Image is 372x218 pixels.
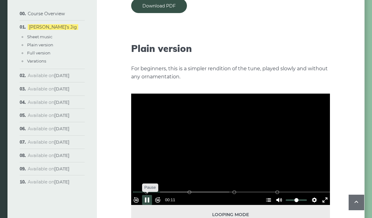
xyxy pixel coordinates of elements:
[27,34,52,39] a: Sheet music
[28,126,69,132] span: Available on
[131,65,330,81] p: For beginners, this is a simpler rendition of the tune, played slowly and without any ornamentation.
[28,153,69,158] span: Available on
[131,43,330,54] h2: Plain version
[54,153,69,158] strong: [DATE]
[28,24,78,30] a: [PERSON_NAME]’s Jig
[27,58,46,63] a: Varations
[54,86,69,92] strong: [DATE]
[28,139,69,145] span: Available on
[54,166,69,172] strong: [DATE]
[28,179,69,185] span: Available on
[54,113,69,118] strong: [DATE]
[28,73,69,78] span: Available on
[54,126,69,132] strong: [DATE]
[54,179,69,185] strong: [DATE]
[54,73,69,78] strong: [DATE]
[28,11,65,16] a: Course Overview
[54,139,69,145] strong: [DATE]
[28,86,69,92] span: Available on
[28,113,69,118] span: Available on
[28,100,69,105] span: Available on
[54,100,69,105] strong: [DATE]
[28,166,69,172] span: Available on
[27,42,53,47] a: Plain version
[27,50,50,55] a: Full version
